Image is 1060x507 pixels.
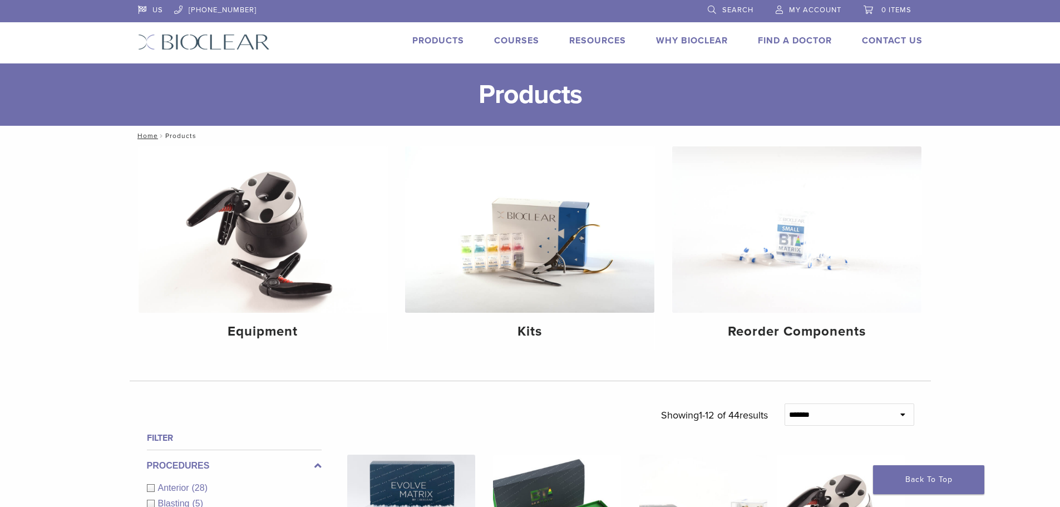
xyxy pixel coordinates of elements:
[158,483,192,493] span: Anterior
[147,322,379,342] h4: Equipment
[881,6,911,14] span: 0 items
[494,35,539,46] a: Courses
[147,459,322,472] label: Procedures
[130,126,931,146] nav: Products
[139,146,388,349] a: Equipment
[656,35,728,46] a: Why Bioclear
[789,6,841,14] span: My Account
[699,409,739,421] span: 1-12 of 44
[414,322,645,342] h4: Kits
[672,146,921,313] img: Reorder Components
[134,132,158,140] a: Home
[758,35,832,46] a: Find A Doctor
[405,146,654,313] img: Kits
[722,6,753,14] span: Search
[158,133,165,139] span: /
[139,146,388,313] img: Equipment
[138,34,270,50] img: Bioclear
[661,403,768,427] p: Showing results
[192,483,208,493] span: (28)
[147,431,322,445] h4: Filter
[862,35,923,46] a: Contact Us
[412,35,464,46] a: Products
[405,146,654,349] a: Kits
[672,146,921,349] a: Reorder Components
[873,465,984,494] a: Back To Top
[681,322,913,342] h4: Reorder Components
[569,35,626,46] a: Resources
